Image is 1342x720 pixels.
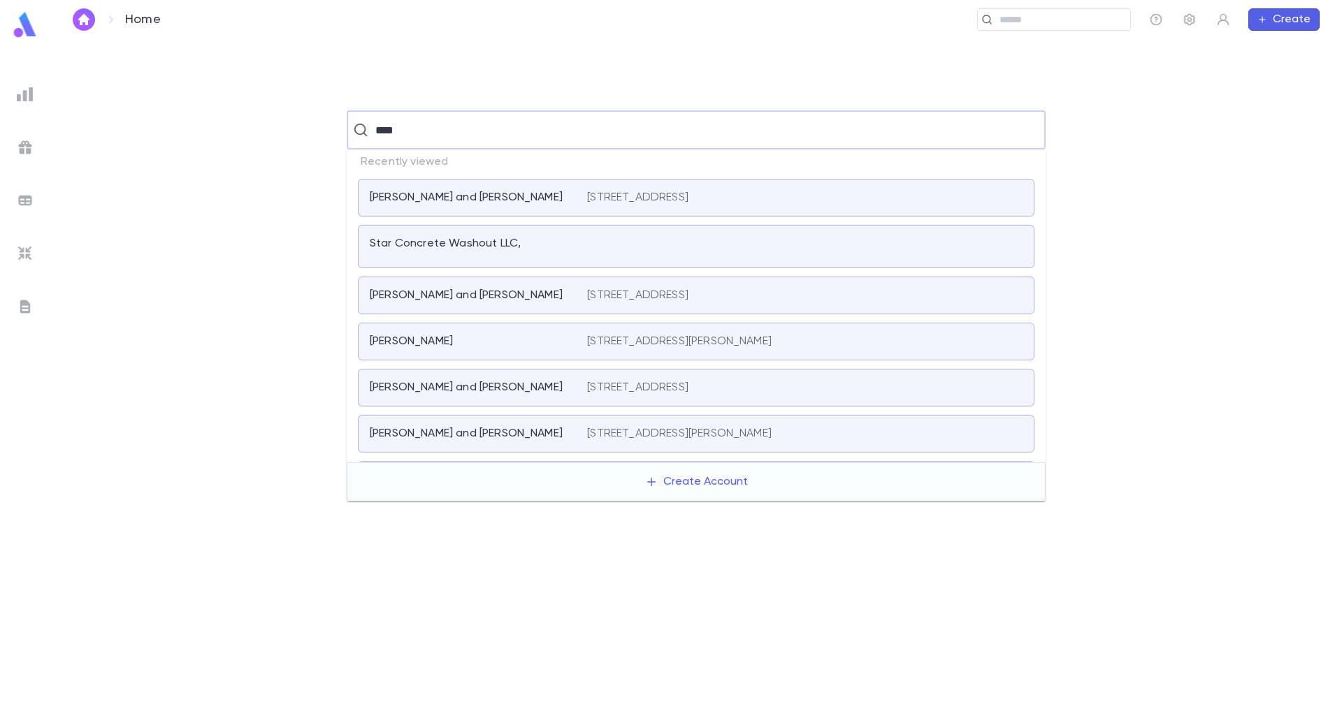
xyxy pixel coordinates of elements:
p: [PERSON_NAME] and [PERSON_NAME] [370,288,563,302]
img: letters_grey.7941b92b52307dd3b8a917253454ce1c.svg [17,298,34,315]
p: [PERSON_NAME] and [PERSON_NAME] [370,427,563,441]
img: batches_grey.339ca447c9d9533ef1741baa751efc33.svg [17,192,34,209]
img: home_white.a664292cf8c1dea59945f0da9f25487c.svg [75,14,92,25]
p: Recently viewed [347,149,1046,175]
img: imports_grey.530a8a0e642e233f2baf0ef88e8c9fcb.svg [17,245,34,262]
img: reports_grey.c525e4749d1bce6a11f5fe2a8de1b229.svg [17,86,34,103]
p: [STREET_ADDRESS][PERSON_NAME] [587,335,772,348]
img: logo [11,11,39,38]
button: Create [1248,8,1320,31]
button: Create Account [634,469,759,495]
p: [STREET_ADDRESS] [587,381,688,395]
p: [STREET_ADDRESS][PERSON_NAME] [587,427,772,441]
p: [STREET_ADDRESS] [587,288,688,302]
p: [PERSON_NAME] [370,335,453,348]
p: Home [125,12,161,27]
p: Star Concrete Washout LLC, [370,237,521,251]
p: [PERSON_NAME] and [PERSON_NAME] [370,191,563,205]
p: [PERSON_NAME] and [PERSON_NAME] [370,381,563,395]
img: campaigns_grey.99e729a5f7ee94e3726e6486bddda8f1.svg [17,139,34,156]
p: [STREET_ADDRESS] [587,191,688,205]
